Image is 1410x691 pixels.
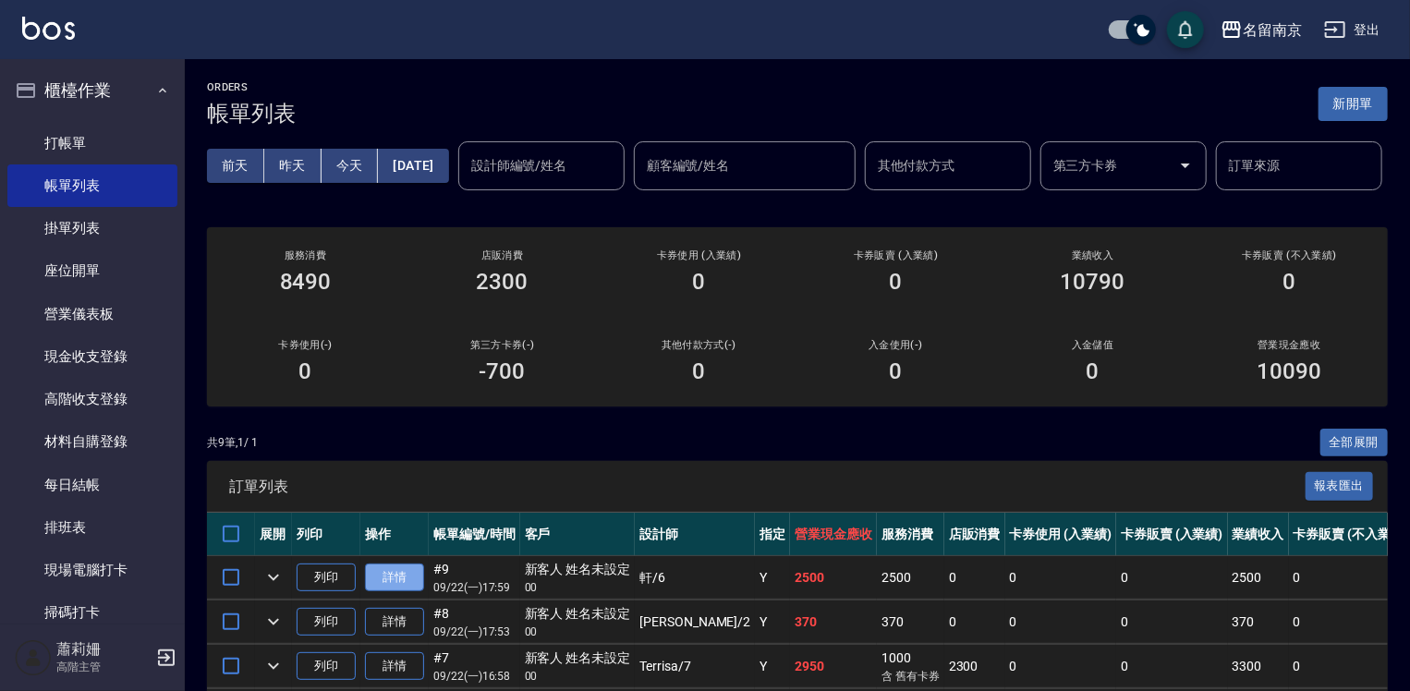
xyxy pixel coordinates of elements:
h2: 卡券販賣 (不入業績) [1213,249,1366,261]
a: 現場電腦打卡 [7,549,177,591]
td: Y [755,645,790,688]
td: Y [755,556,790,600]
h3: 0 [1087,358,1100,384]
img: Logo [22,17,75,40]
a: 打帳單 [7,122,177,164]
td: 0 [1005,645,1117,688]
button: Open [1171,151,1200,180]
button: 列印 [297,564,356,592]
a: 材料自購登錄 [7,420,177,463]
button: 全部展開 [1320,429,1389,457]
button: 登出 [1317,13,1388,47]
a: 掃碼打卡 [7,591,177,634]
th: 客戶 [520,513,636,556]
td: 軒 /6 [635,556,755,600]
td: 0 [1116,600,1228,644]
h2: 第三方卡券(-) [426,339,578,351]
td: #7 [429,645,520,688]
td: 0 [1116,556,1228,600]
a: 新開單 [1319,94,1388,112]
p: 含 舊有卡券 [881,668,940,685]
button: 櫃檯作業 [7,67,177,115]
p: 00 [525,624,631,640]
td: 370 [790,600,877,644]
th: 營業現金應收 [790,513,877,556]
div: 新客人 姓名未設定 [525,604,631,624]
a: 排班表 [7,506,177,549]
h2: 卡券販賣 (入業績) [820,249,972,261]
button: expand row [260,652,287,680]
p: 09/22 (一) 16:58 [433,668,516,685]
th: 業績收入 [1228,513,1289,556]
td: Y [755,600,790,644]
h2: 店販消費 [426,249,578,261]
button: expand row [260,564,287,591]
button: expand row [260,608,287,636]
td: Terrisa /7 [635,645,755,688]
a: 現金收支登錄 [7,335,177,378]
a: 座位開單 [7,249,177,292]
a: 每日結帳 [7,464,177,506]
p: 共 9 筆, 1 / 1 [207,434,258,451]
h3: 帳單列表 [207,101,296,127]
h3: 服務消費 [229,249,382,261]
h2: 其他付款方式(-) [623,339,775,351]
td: 2500 [1228,556,1289,600]
a: 掛單列表 [7,207,177,249]
img: Person [15,639,52,676]
td: 370 [877,600,944,644]
td: #9 [429,556,520,600]
div: 名留南京 [1243,18,1302,42]
span: 訂單列表 [229,478,1306,496]
a: 報表匯出 [1306,477,1374,494]
div: 新客人 姓名未設定 [525,560,631,579]
td: 0 [944,600,1005,644]
h2: 卡券使用(-) [229,339,382,351]
h5: 蕭莉姍 [56,640,151,659]
td: 370 [1228,600,1289,644]
button: 新開單 [1319,87,1388,121]
p: 09/22 (一) 17:53 [433,624,516,640]
a: 詳情 [365,608,424,636]
td: 1000 [877,645,944,688]
td: 0 [1116,645,1228,688]
th: 服務消費 [877,513,944,556]
a: 詳情 [365,564,424,592]
h3: 0 [890,269,903,295]
p: 09/22 (一) 17:59 [433,579,516,596]
th: 指定 [755,513,790,556]
button: save [1167,11,1204,48]
p: 00 [525,668,631,685]
h2: 卡券使用 (入業績) [623,249,775,261]
h3: 0 [693,358,706,384]
h2: ORDERS [207,81,296,93]
td: 0 [1005,556,1117,600]
td: 2500 [790,556,877,600]
button: [DATE] [378,149,448,183]
td: #8 [429,600,520,644]
a: 帳單列表 [7,164,177,207]
h2: 入金使用(-) [820,339,972,351]
button: 列印 [297,608,356,636]
button: 昨天 [264,149,322,183]
td: 2500 [877,556,944,600]
p: 高階主管 [56,659,151,675]
h3: 10090 [1258,358,1322,384]
button: 名留南京 [1213,11,1309,49]
td: 2300 [944,645,1005,688]
td: 2950 [790,645,877,688]
h3: 0 [1283,269,1296,295]
h3: 10790 [1061,269,1125,295]
h2: 業績收入 [1016,249,1169,261]
th: 卡券販賣 (入業績) [1116,513,1228,556]
p: 00 [525,579,631,596]
td: 0 [944,556,1005,600]
button: 今天 [322,149,379,183]
th: 帳單編號/時間 [429,513,520,556]
a: 詳情 [365,652,424,681]
h2: 營業現金應收 [1213,339,1366,351]
td: 0 [1005,600,1117,644]
h3: 0 [299,358,312,384]
div: 新客人 姓名未設定 [525,649,631,668]
th: 列印 [292,513,360,556]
